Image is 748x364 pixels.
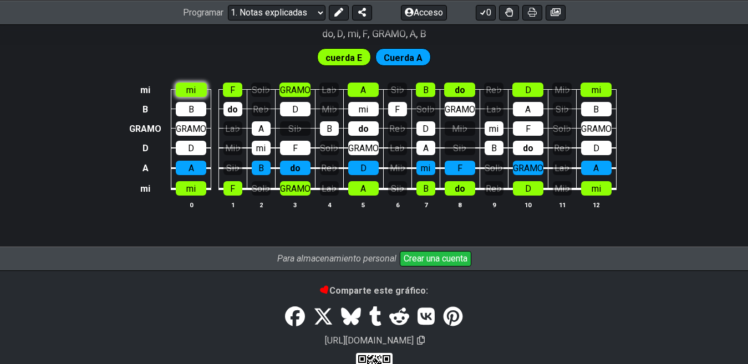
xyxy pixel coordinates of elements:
[277,253,396,264] font: Para almacenamiento personal
[143,143,149,154] font: D
[320,143,338,153] font: Sol♭
[188,143,194,153] font: D
[368,28,369,39] font: ,
[280,183,311,194] font: GRAMO
[227,104,238,115] font: do
[486,85,502,95] font: Re♭
[416,104,435,115] font: Sol♭
[556,104,569,115] font: Si♭
[592,85,601,95] font: mi
[322,28,333,39] font: do
[406,28,408,39] font: ,
[325,52,362,63] font: cuerda E
[445,104,475,115] font: GRAMO
[476,4,496,20] button: 0
[414,301,439,332] a: VK
[290,163,301,173] font: do
[439,301,466,332] a: Pinterest
[400,251,471,266] button: Crear una cuenta
[391,85,404,95] font: Si♭
[522,4,542,20] button: Imprimir
[281,301,309,332] a: Compartir en Facebook
[337,28,343,39] font: D
[325,50,362,66] span: Primero habilite el modo de edición completa para editar
[352,4,372,20] button: Compartir ajuste preestablecido
[455,85,465,95] font: do
[523,143,533,153] font: do
[526,124,531,134] font: F
[186,183,196,194] font: mi
[554,143,570,153] font: Re♭
[385,301,413,332] a: Reddit
[189,163,194,173] font: A
[231,202,235,209] font: 1
[553,124,571,134] font: Sol♭
[513,163,543,173] font: GRAMO
[410,28,416,39] font: A
[225,143,241,153] font: Mi♭
[288,124,302,134] font: Si♭
[362,202,365,209] font: 5
[129,124,161,134] font: GRAMO
[322,85,337,95] font: La♭
[186,85,196,95] font: mi
[554,85,570,95] font: Mi♭
[593,143,599,153] font: D
[258,163,264,173] font: B
[390,143,405,153] font: La♭
[421,163,430,173] font: mi
[423,124,429,134] font: D
[486,7,491,18] font: 0
[230,85,235,95] font: F
[489,124,498,134] font: mi
[317,23,431,41] section: Clases de tono de escala
[293,143,298,153] font: F
[360,163,367,173] font: D
[309,301,337,332] a: Piar
[384,52,423,63] font: Cuerda A
[359,104,368,115] font: mi
[486,104,501,115] font: La♭
[259,202,263,209] font: 2
[453,143,466,153] font: Si♭
[593,104,599,115] font: B
[546,4,566,20] button: Crear imagen
[485,163,503,173] font: Sol♭
[486,183,502,194] font: Re♭
[417,335,425,346] span: Copiar URL al portapapeles
[593,202,599,209] font: 12
[401,4,447,20] button: Acceso
[359,28,360,39] font: ,
[280,85,311,95] font: GRAMO
[140,184,150,194] font: mi
[423,143,429,153] font: A
[455,183,465,194] font: do
[384,50,423,66] span: Primero habilite el modo de edición completa para editar
[458,202,461,209] font: 8
[322,183,337,194] font: La♭
[183,7,223,18] font: Programar
[343,28,345,39] font: ,
[140,85,150,96] font: mi
[554,183,570,194] font: Mi♭
[358,124,369,134] font: do
[348,143,379,153] font: GRAMO
[390,163,405,173] font: Mi♭
[395,104,400,115] font: F
[322,104,337,115] font: Mi♭
[225,124,240,134] font: La♭
[554,163,569,173] font: La♭
[292,104,298,115] font: D
[228,4,325,20] select: Programar
[190,202,193,209] font: 0
[525,202,531,209] font: 10
[499,4,519,20] button: Activar o desactivar la destreza para todos los kits de trastes
[252,85,270,95] font: Sol♭
[492,202,496,209] font: 9
[414,7,443,18] font: Acceso
[592,183,601,194] font: mi
[525,104,531,115] font: A
[365,301,385,332] a: Tumblr
[293,202,297,209] font: 3
[452,124,467,134] font: Mi♭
